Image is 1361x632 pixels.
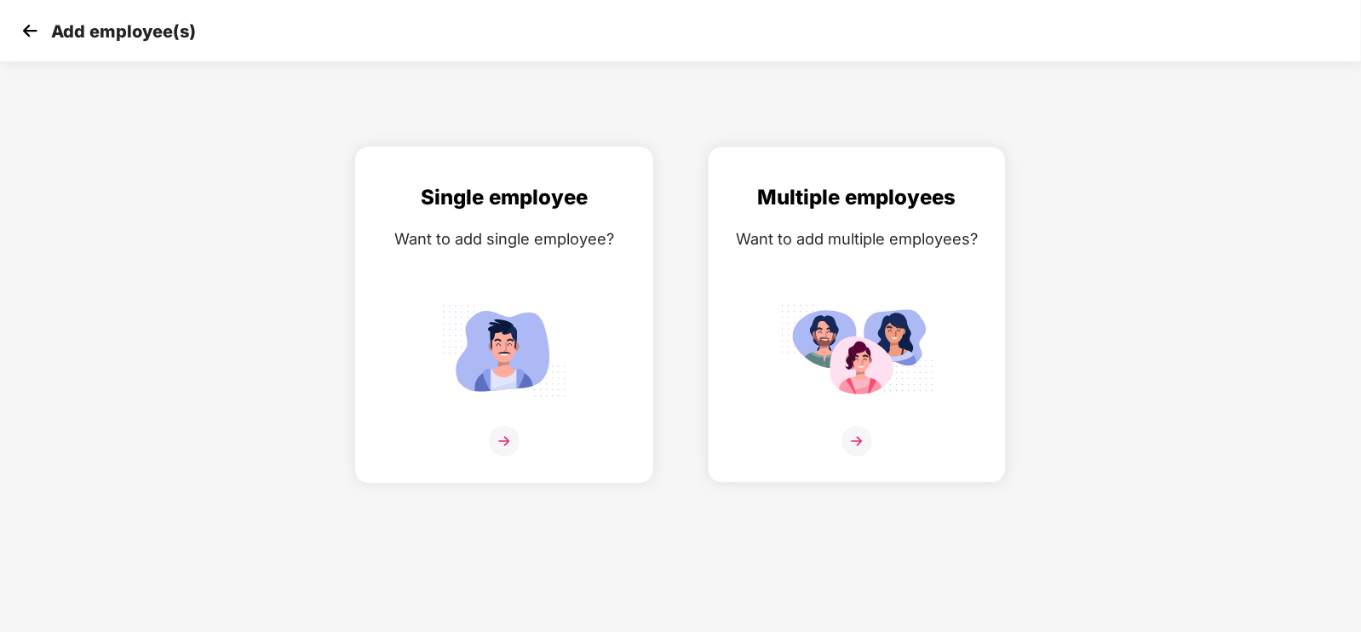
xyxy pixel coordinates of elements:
[51,21,196,42] p: Add employee(s)
[726,227,988,251] div: Want to add multiple employees?
[428,297,581,404] img: svg+xml;base64,PHN2ZyB4bWxucz0iaHR0cDovL3d3dy53My5vcmcvMjAwMC9zdmciIGlkPSJTaW5nbGVfZW1wbG95ZWUiIH...
[489,426,520,457] img: svg+xml;base64,PHN2ZyB4bWxucz0iaHR0cDovL3d3dy53My5vcmcvMjAwMC9zdmciIHdpZHRoPSIzNiIgaGVpZ2h0PSIzNi...
[373,227,635,251] div: Want to add single employee?
[780,297,933,404] img: svg+xml;base64,PHN2ZyB4bWxucz0iaHR0cDovL3d3dy53My5vcmcvMjAwMC9zdmciIGlkPSJNdWx0aXBsZV9lbXBsb3llZS...
[841,426,872,457] img: svg+xml;base64,PHN2ZyB4bWxucz0iaHR0cDovL3d3dy53My5vcmcvMjAwMC9zdmciIHdpZHRoPSIzNiIgaGVpZ2h0PSIzNi...
[17,18,43,43] img: svg+xml;base64,PHN2ZyB4bWxucz0iaHR0cDovL3d3dy53My5vcmcvMjAwMC9zdmciIHdpZHRoPSIzMCIgaGVpZ2h0PSIzMC...
[726,181,988,214] div: Multiple employees
[373,181,635,214] div: Single employee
